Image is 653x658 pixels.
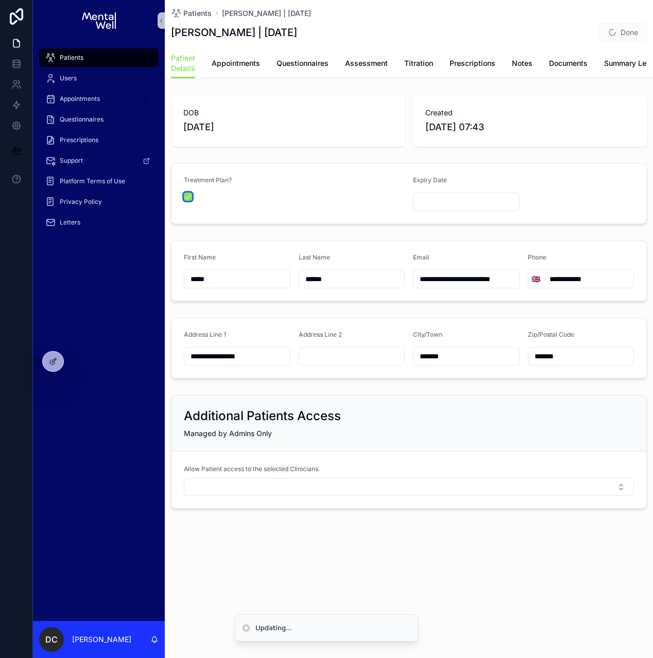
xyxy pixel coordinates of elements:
span: Address Line 1 [184,331,226,338]
a: Titration [404,54,433,75]
span: DC [45,633,58,646]
a: Patients [171,8,212,19]
span: Platform Terms of Use [60,177,125,185]
h2: Additional Patients Access [184,408,341,424]
a: Prescriptions [39,131,159,149]
a: Patient Details [171,49,195,79]
button: Select Button [528,270,543,288]
span: [DATE] [183,120,392,134]
div: scrollable content [33,41,165,245]
a: [PERSON_NAME] | [DATE] [222,8,311,19]
span: Appointments [212,58,260,68]
span: [DATE] 07:43 [425,120,634,134]
span: Patients [183,8,212,19]
span: Address Line 2 [299,331,342,338]
span: Letters [60,218,80,227]
a: Notes [512,54,532,75]
span: Created [425,108,634,118]
a: Users [39,69,159,88]
span: Assessment [345,58,388,68]
img: App logo [82,12,115,29]
button: Select Button [184,478,634,496]
span: City/Town [413,331,442,338]
span: Users [60,74,77,82]
a: Patients [39,48,159,67]
h1: [PERSON_NAME] | [DATE] [171,25,297,40]
a: Appointments [212,54,260,75]
span: Notes [512,58,532,68]
a: Assessment [345,54,388,75]
a: Appointments [39,90,159,108]
div: Updating... [255,623,293,633]
span: Phone [528,253,546,261]
a: Questionnaires [39,110,159,129]
a: Privacy Policy [39,193,159,211]
span: Appointments [60,95,100,103]
span: DOB [183,108,392,118]
span: Privacy Policy [60,198,102,206]
span: Allow Patient access to the selected Clinicians. [184,465,320,473]
span: First Name [184,253,216,261]
span: Patients [60,54,83,62]
span: Email [413,253,429,261]
span: Patient Details [171,53,195,74]
span: Last Name [299,253,330,261]
span: Support [60,157,83,165]
span: Prescriptions [60,136,98,144]
span: Expiry Date [413,176,447,184]
a: Support [39,151,159,170]
span: Prescriptions [450,58,495,68]
span: Titration [404,58,433,68]
span: Treatment Plan? [184,176,232,184]
a: Questionnaires [277,54,329,75]
span: Documents [549,58,588,68]
span: Questionnaires [277,58,329,68]
a: Letters [39,213,159,232]
span: Zip/Postal Code [528,331,574,338]
span: Managed by Admins Only [184,429,272,438]
a: Documents [549,54,588,75]
a: Platform Terms of Use [39,172,159,191]
span: 🇬🇧 [531,274,540,284]
span: Questionnaires [60,115,104,124]
p: [PERSON_NAME] [72,634,131,645]
a: Prescriptions [450,54,495,75]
